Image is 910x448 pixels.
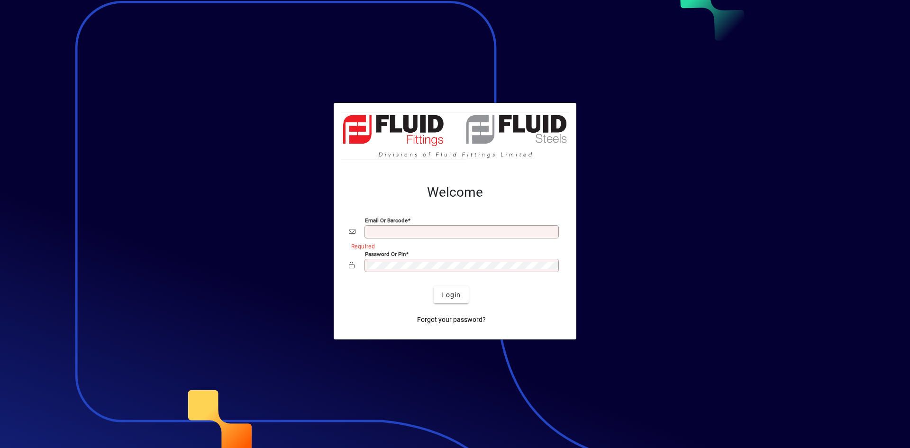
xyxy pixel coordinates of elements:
[441,290,461,300] span: Login
[434,286,468,303] button: Login
[417,315,486,325] span: Forgot your password?
[351,241,554,251] mat-error: Required
[365,217,408,224] mat-label: Email or Barcode
[365,251,406,257] mat-label: Password or Pin
[413,311,490,328] a: Forgot your password?
[349,184,561,201] h2: Welcome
